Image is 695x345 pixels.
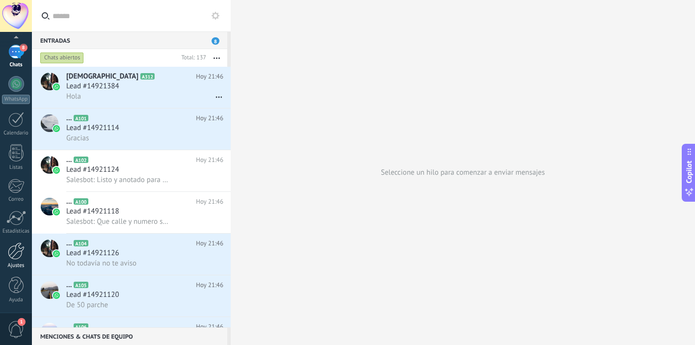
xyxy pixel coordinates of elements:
[2,196,30,203] div: Correo
[212,37,219,45] span: 8
[2,263,30,269] div: Ajustes
[32,192,231,233] a: avataricon...A100Hoy 21:46Lead #14921118Salesbot: Que calle y numero seria para el envio?
[53,250,60,257] img: icon
[66,92,81,101] span: Hola
[66,259,136,268] span: No todavía no te aviso
[74,157,88,163] span: A102
[2,164,30,171] div: Listas
[53,125,60,132] img: icon
[40,52,84,64] div: Chats abiertos
[2,95,30,104] div: WhatsApp
[684,160,694,183] span: Copilot
[74,198,88,205] span: A100
[32,150,231,191] a: avataricon...A102Hoy 21:46Lead #14921124Salesbot: Listo y anotado para envio
[32,275,231,317] a: avataricon...A105Hoy 21:46Lead #14921120De 50 parche
[196,322,223,332] span: Hoy 21:46
[53,292,60,299] img: icon
[66,322,72,332] span: ...
[20,44,27,52] span: 8
[32,31,227,49] div: Entradas
[66,72,138,81] span: [DEMOGRAPHIC_DATA]
[66,175,169,185] span: Salesbot: Listo y anotado para envio
[53,167,60,174] img: icon
[32,234,231,275] a: avataricon...A104Hoy 21:46Lead #14921126No todavía no te aviso
[66,155,72,165] span: ...
[74,282,88,288] span: A105
[66,165,119,175] span: Lead #14921124
[18,318,26,326] span: 1
[66,217,169,226] span: Salesbot: Que calle y numero seria para el envio?
[196,280,223,290] span: Hoy 21:46
[2,228,30,235] div: Estadísticas
[74,323,88,330] span: A106
[74,115,88,121] span: A101
[66,123,119,133] span: Lead #14921114
[140,73,155,80] span: A312
[196,197,223,207] span: Hoy 21:46
[32,327,227,345] div: Menciones & Chats de equipo
[196,239,223,248] span: Hoy 21:46
[66,197,72,207] span: ...
[66,113,72,123] span: ...
[66,248,119,258] span: Lead #14921126
[206,49,227,67] button: Más
[196,155,223,165] span: Hoy 21:46
[66,300,108,310] span: De 50 parche
[66,81,119,91] span: Lead #14921384
[74,240,88,246] span: A104
[66,133,89,143] span: Gracias
[2,297,30,303] div: Ayuda
[32,67,231,108] a: avataricon[DEMOGRAPHIC_DATA]A312Hoy 21:46Lead #14921384Hola
[2,130,30,136] div: Calendario
[32,108,231,150] a: avataricon...A101Hoy 21:46Lead #14921114Gracias
[66,290,119,300] span: Lead #14921120
[196,113,223,123] span: Hoy 21:46
[177,53,206,63] div: Total: 137
[66,239,72,248] span: ...
[66,280,72,290] span: ...
[66,207,119,216] span: Lead #14921118
[53,209,60,215] img: icon
[196,72,223,81] span: Hoy 21:46
[2,62,30,68] div: Chats
[53,83,60,90] img: icon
